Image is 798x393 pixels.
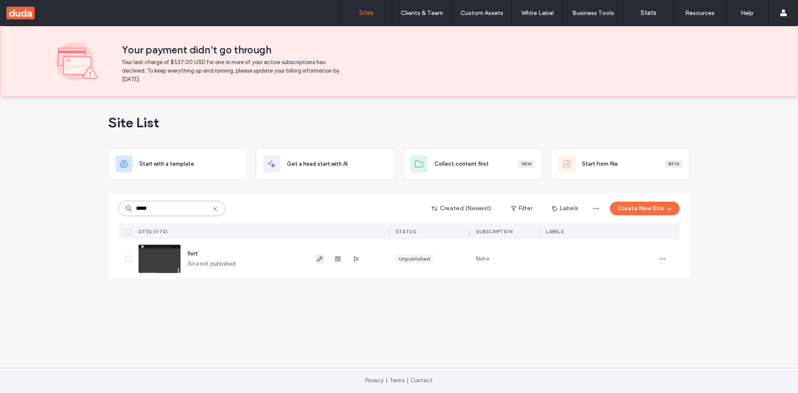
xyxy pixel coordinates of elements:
button: Filter [502,202,541,215]
div: Unpublished [399,255,430,263]
div: New [518,160,535,168]
label: Stats [641,9,656,17]
span: STATUS [396,229,416,235]
label: Sites [359,9,374,17]
span: Site not published [188,260,236,268]
span: SUBSCRIPTION [476,229,512,235]
label: Business Tools [572,9,614,17]
label: White Label [521,9,554,17]
div: Collect content firstNew [403,148,542,180]
span: Get a head start with AI [287,160,348,168]
div: Get a head start with AI [256,148,395,180]
span: | [407,377,408,384]
label: Resources [685,9,715,17]
span: Collect content first [434,160,489,168]
div: Start with a template [108,148,247,180]
span: SITES (1/74) [138,229,168,235]
span: Your payment didn’t go through [122,44,742,56]
span: LABELS [546,229,564,235]
button: Create New Site [610,202,680,215]
span: Start from file [582,160,618,168]
label: Custom Assets [461,9,503,17]
a: Contact [411,377,433,384]
span: | [386,377,387,384]
span: Site List [108,114,159,131]
span: Your last charge of $537.00 USD for one or more of your active subscriptions has declined. To kee... [122,58,342,84]
span: Start with a template [139,160,194,168]
button: Created (Newest) [424,202,499,215]
span: None [476,255,489,263]
div: Start from fileBeta [551,148,690,180]
a: llort [188,250,198,257]
div: Beta [665,160,683,168]
label: Help [741,9,754,17]
span: Ayuda [18,6,42,14]
label: Clients & Team [401,9,443,17]
button: Labels [544,202,586,215]
a: Terms [390,377,405,384]
a: Privacy [365,377,384,384]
